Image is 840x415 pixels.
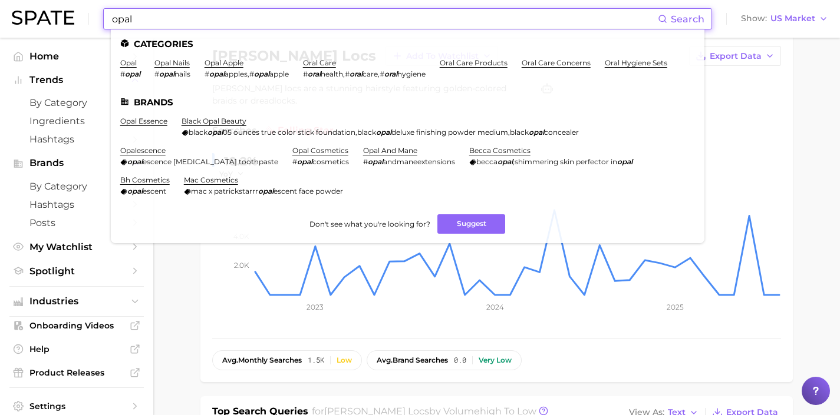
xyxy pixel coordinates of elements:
[738,11,831,26] button: ShowUS Market
[469,157,633,166] div: ,
[476,157,498,166] span: becca
[498,157,513,166] em: opal
[274,187,343,195] span: escent face powder
[234,261,249,270] tspan: 2.0k
[9,317,144,334] a: Onboarding Videos
[363,146,417,155] a: opal and mane
[9,112,144,130] a: Ingredients
[9,130,144,148] a: Hashtags
[29,296,124,307] span: Industries
[29,51,124,62] span: Home
[207,128,223,137] em: opal
[9,47,144,65] a: Home
[303,69,308,78] span: #
[29,217,124,228] span: Posts
[303,58,336,67] a: oral care
[479,356,512,364] div: Very low
[9,364,144,381] a: Product Releases
[205,69,289,78] div: ,
[671,14,704,25] span: Search
[380,69,384,78] span: #
[120,175,170,184] a: bh cosmetics
[174,69,190,78] span: nails
[29,134,124,145] span: Hashtags
[225,69,248,78] span: apples
[29,199,124,210] span: Hashtags
[191,187,258,195] span: mac x patrickstarrr
[29,75,124,85] span: Trends
[544,128,579,137] span: concealer
[345,69,350,78] span: #
[367,350,522,370] button: avg.brand searches0.0Very low
[125,69,140,78] em: opal
[29,97,124,108] span: by Category
[258,187,274,195] em: opal
[384,69,397,78] em: oral
[312,157,349,166] span: cosmetics
[209,69,225,78] em: opal
[363,69,378,78] span: care
[111,9,658,29] input: Search here for a brand, industry, or ingredient
[689,46,781,66] button: Export Data
[515,157,617,166] span: shimmering skin perfector in
[120,39,695,49] li: Categories
[308,69,321,78] em: oral
[9,71,144,89] button: Trends
[391,128,508,137] span: deluxe finishing powder medium
[605,58,667,67] a: oral hygiene sets
[741,15,767,22] span: Show
[9,154,144,172] button: Brands
[710,51,762,61] span: Export Data
[308,356,324,364] span: 1.5k
[120,117,167,125] a: opal essence
[617,157,633,166] em: opal
[337,356,352,364] div: Low
[437,214,505,234] button: Suggest
[377,356,448,364] span: brand searches
[143,187,166,195] span: escent
[454,356,466,364] span: 0.0
[127,187,143,195] em: opal
[307,303,324,311] tspan: 2023
[29,320,124,331] span: Onboarding Videos
[154,69,159,78] span: #
[309,220,430,228] span: Don't see what you're looking for?
[321,69,343,78] span: health
[29,115,124,127] span: Ingredients
[9,293,144,310] button: Industries
[254,69,269,78] em: opal
[29,401,124,411] span: Settings
[120,97,695,107] li: Brands
[350,69,363,78] em: oral
[29,344,124,354] span: Help
[9,397,144,415] a: Settings
[143,157,278,166] span: escence [MEDICAL_DATA] toothpaste
[377,356,393,364] abbr: average
[159,69,174,78] em: opal
[154,58,190,67] a: opal nails
[29,265,124,277] span: Spotlight
[9,94,144,112] a: by Category
[222,356,302,364] span: monthly searches
[184,175,238,184] a: mac cosmetics
[182,128,579,137] div: , ,
[222,356,238,364] abbr: average
[292,157,297,166] span: #
[297,157,312,166] em: opal
[469,146,531,155] a: becca cosmetics
[363,157,368,166] span: #
[120,58,137,67] a: opal
[440,58,508,67] a: oral care products
[249,69,254,78] span: #
[189,128,207,137] span: black
[12,11,74,25] img: SPATE
[303,69,426,78] div: , ,
[269,69,289,78] span: apple
[120,146,166,155] a: opalescence
[529,128,544,137] em: opal
[205,69,209,78] span: #
[223,128,355,137] span: 05 ounces true color stick foundation
[770,15,815,22] span: US Market
[667,303,684,311] tspan: 2025
[383,157,455,166] span: andmaneextensions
